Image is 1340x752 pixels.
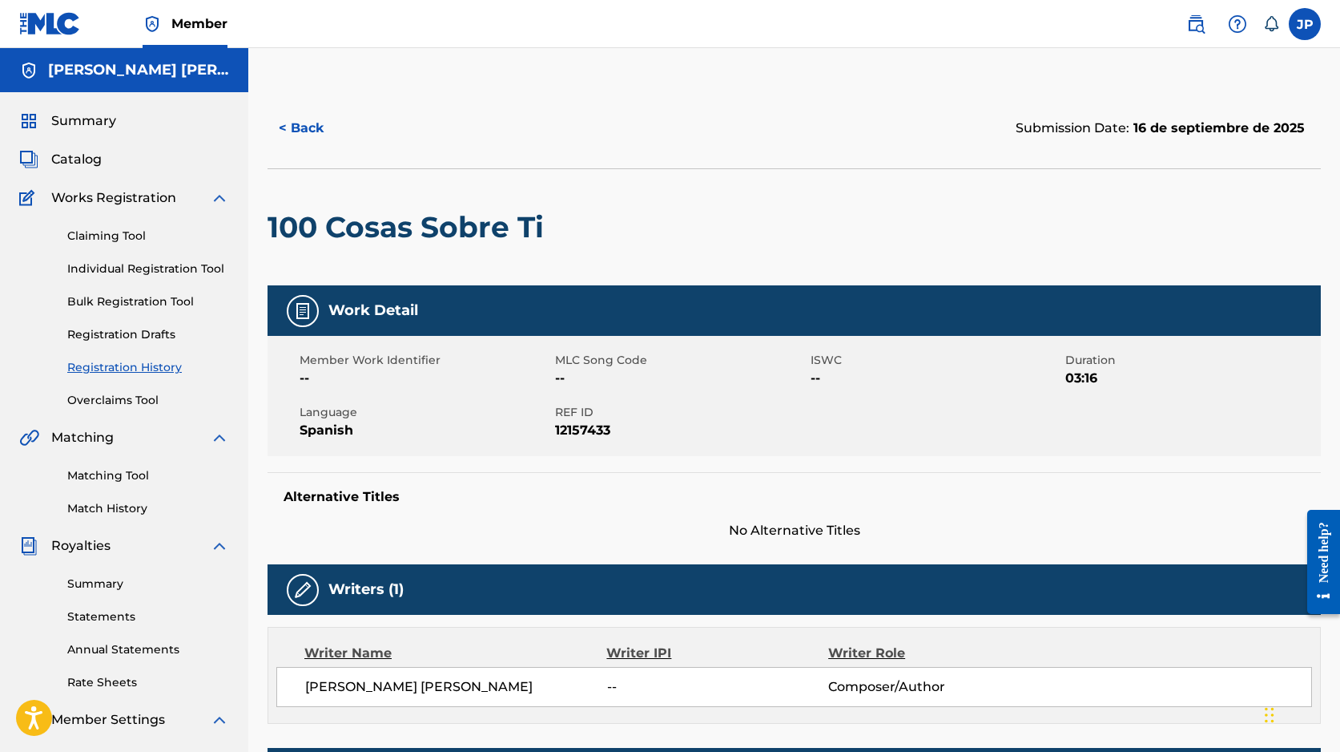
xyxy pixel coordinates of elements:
a: Matching Tool [67,467,229,484]
img: Writers [293,580,312,600]
h2: 100 Cosas Sobre Ti [268,209,552,245]
a: Bulk Registration Tool [67,293,229,310]
a: Individual Registration Tool [67,261,229,277]
img: Catalog [19,150,38,169]
span: Member Work Identifier [300,352,551,369]
span: No Alternative Titles [268,521,1321,540]
span: REF ID [555,404,807,421]
div: Help [1221,8,1253,40]
a: SummarySummary [19,111,116,131]
div: Writer Role [828,644,1030,663]
span: Spanish [300,421,551,440]
a: Rate Sheets [67,674,229,691]
a: Registration History [67,359,229,376]
h5: Alternative Titles [284,489,1305,505]
h5: Work Detail [328,301,418,320]
img: expand [210,188,229,208]
span: Language [300,404,551,421]
img: search [1186,14,1205,34]
span: Works Registration [51,188,176,208]
div: Writer IPI [606,644,828,663]
span: [PERSON_NAME] [PERSON_NAME] [305,677,607,697]
a: Overclaims Tool [67,392,229,409]
img: Accounts [19,61,38,80]
img: MLC Logo [19,12,81,35]
span: MLC Song Code [555,352,807,369]
button: < Back [268,108,364,148]
a: Public Search [1180,8,1212,40]
span: -- [607,677,828,697]
span: -- [300,369,551,388]
span: -- [811,369,1062,388]
div: Notifications [1263,16,1279,32]
a: Registration Drafts [67,326,229,343]
div: Widget de chat [1260,675,1340,752]
div: Arrastrar [1265,691,1274,739]
img: expand [210,428,229,447]
h5: Writers (1) [328,580,404,599]
img: Matching [19,428,39,447]
span: Composer/Author [828,677,1029,697]
h5: José Ismael Peraza López [48,61,229,79]
span: Summary [51,111,116,131]
img: help [1228,14,1247,34]
span: Member [171,14,227,33]
img: expand [210,710,229,730]
div: Writer Name [304,644,606,663]
span: ISWC [811,352,1062,369]
span: 16 de septiembre de 2025 [1129,120,1305,135]
img: Works Registration [19,188,40,208]
a: Summary [67,576,229,592]
span: Matching [51,428,114,447]
a: Annual Statements [67,641,229,658]
div: User Menu [1289,8,1321,40]
span: 03:16 [1065,369,1317,388]
img: Summary [19,111,38,131]
span: Catalog [51,150,102,169]
div: Submission Date: [1016,119,1305,138]
a: CatalogCatalog [19,150,102,169]
img: Work Detail [293,301,312,321]
span: 12157433 [555,421,807,440]
span: -- [555,369,807,388]
iframe: Chat Widget [1260,675,1340,752]
a: Statements [67,608,229,625]
span: Royalties [51,536,111,556]
img: expand [210,536,229,556]
span: Duration [1065,352,1317,369]
iframe: Resource Center [1295,498,1340,627]
img: Royalties [19,536,38,556]
span: Member Settings [51,710,165,730]
img: Top Rightsholder [143,14,162,34]
a: Match History [67,500,229,517]
a: Claiming Tool [67,228,229,245]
